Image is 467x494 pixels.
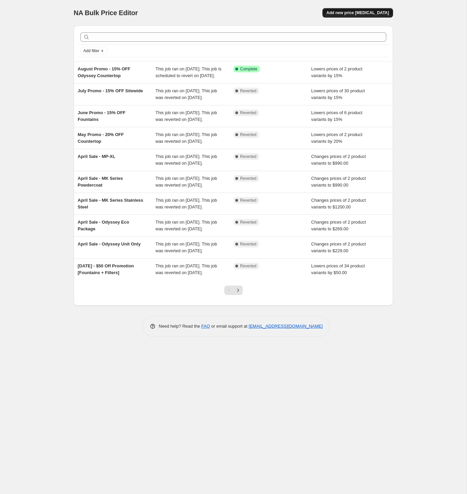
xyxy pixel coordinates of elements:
span: This job ran on [DATE]. This job was reverted on [DATE]. [156,154,217,166]
span: August Promo - 15% OFF Odyssey Countertop [78,66,130,78]
a: [EMAIL_ADDRESS][DOMAIN_NAME] [249,324,323,329]
span: Need help? Read the [159,324,201,329]
span: This job ran on [DATE]. This job was reverted on [DATE]. [156,198,217,209]
span: Reverted [240,263,257,269]
span: This job ran on [DATE]. This job was reverted on [DATE]. [156,88,217,100]
span: or email support at [210,324,249,329]
button: Add new price [MEDICAL_DATA] [322,8,393,18]
span: Add filter [83,48,99,54]
span: Lowers prices of 2 product variants by 20% [311,132,362,144]
span: This job ran on [DATE]. This job is scheduled to revert on [DATE]. [156,66,222,78]
span: Complete [240,66,257,72]
button: Next [233,286,243,295]
span: April Sale - MK Series Stainless Steel [78,198,143,209]
span: Changes prices of 2 product variants to $990.00 [311,154,366,166]
span: Changes prices of 2 product variants to $269.00 [311,220,366,231]
span: Changes prices of 2 product variants to $990.00 [311,176,366,188]
span: This job ran on [DATE]. This job was reverted on [DATE]. [156,220,217,231]
span: Changes prices of 2 product variants to $229.00 [311,241,366,253]
span: This job ran on [DATE]. This job was reverted on [DATE]. [156,110,217,122]
span: This job ran on [DATE]. This job was reverted on [DATE]. [156,263,217,275]
span: July Promo - 15% OFF Sitewide [78,88,143,93]
span: NA Bulk Price Editor [74,9,138,17]
span: Lowers prices of 34 product variants by $50.00 [311,263,365,275]
span: Reverted [240,88,257,94]
button: Add filter [80,47,107,55]
span: Reverted [240,154,257,159]
span: June Promo - 15% OFF Fountains [78,110,125,122]
span: April Sale - MP-XL [78,154,115,159]
span: Reverted [240,110,257,116]
span: Reverted [240,241,257,247]
span: Reverted [240,176,257,181]
span: Reverted [240,132,257,137]
span: [DATE] - $50 Off Promotion [Fountains + Fillers] [78,263,134,275]
nav: Pagination [224,286,243,295]
span: This job ran on [DATE]. This job was reverted on [DATE]. [156,132,217,144]
span: This job ran on [DATE]. This job was reverted on [DATE]. [156,176,217,188]
a: FAQ [201,324,210,329]
span: May Promo - 20% OFF Countertop [78,132,124,144]
span: Add new price [MEDICAL_DATA] [326,10,389,15]
span: Changes prices of 2 product variants to $1200.00 [311,198,366,209]
span: April Sale - Odyssey Eco Package [78,220,129,231]
span: Lowers prices of 2 product variants by 15% [311,66,362,78]
span: April Sale - MK Series Powdercoat [78,176,123,188]
span: April Sale - Odyssey Unit Only [78,241,141,246]
span: Reverted [240,198,257,203]
span: Lowers prices of 6 product variants by 15% [311,110,362,122]
span: Lowers prices of 30 product variants by 15% [311,88,365,100]
span: Reverted [240,220,257,225]
span: This job ran on [DATE]. This job was reverted on [DATE]. [156,241,217,253]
